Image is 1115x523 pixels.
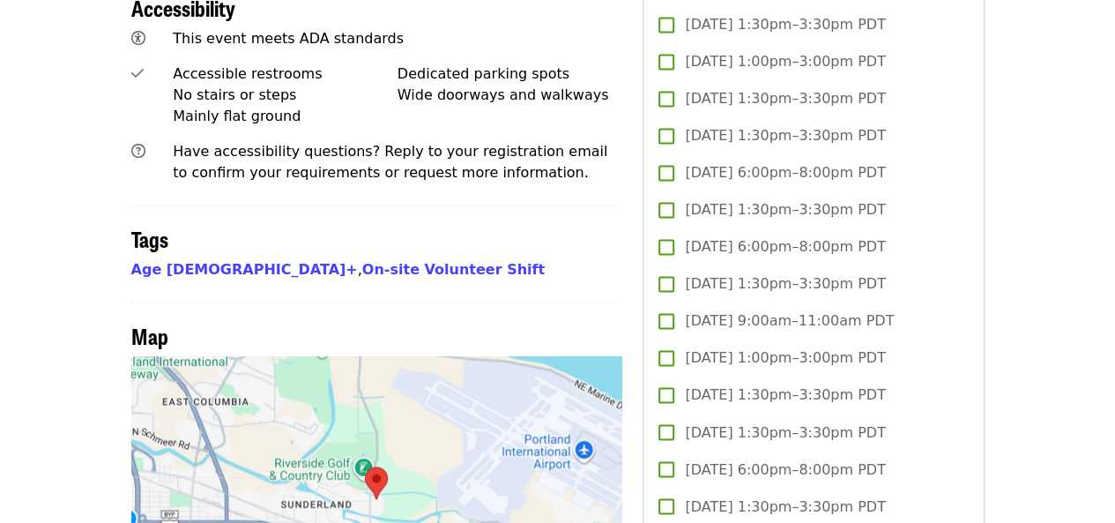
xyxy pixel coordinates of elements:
[131,30,145,47] i: universal-access icon
[685,162,885,183] span: [DATE] 6:00pm–8:00pm PDT
[173,30,404,47] span: This event meets ADA standards
[685,385,885,406] span: [DATE] 1:30pm–3:30pm PDT
[685,496,885,517] span: [DATE] 1:30pm–3:30pm PDT
[173,64,398,85] div: Accessible restrooms
[173,85,398,106] div: No stairs or steps
[173,106,398,127] div: Mainly flat ground
[685,199,885,220] span: [DATE] 1:30pm–3:30pm PDT
[131,65,144,82] i: check icon
[131,143,145,160] i: question-circle icon
[685,14,885,35] span: [DATE] 1:30pm–3:30pm PDT
[685,125,885,146] span: [DATE] 1:30pm–3:30pm PDT
[398,85,622,106] div: Wide doorways and walkways
[362,261,545,278] a: On-site Volunteer Shift
[131,223,168,254] span: Tags
[685,459,885,480] span: [DATE] 6:00pm–8:00pm PDT
[685,236,885,258] span: [DATE] 6:00pm–8:00pm PDT
[131,320,168,351] span: Map
[685,51,885,72] span: [DATE] 1:00pm–3:00pm PDT
[685,347,885,369] span: [DATE] 1:00pm–3:00pm PDT
[685,310,894,332] span: [DATE] 9:00am–11:00am PDT
[685,88,885,109] span: [DATE] 1:30pm–3:30pm PDT
[173,143,607,181] span: Have accessibility questions? Reply to your registration email to confirm your requirements or re...
[398,64,622,85] div: Dedicated parking spots
[131,261,358,278] a: Age [DEMOGRAPHIC_DATA]+
[685,273,885,295] span: [DATE] 1:30pm–3:30pm PDT
[685,422,885,443] span: [DATE] 1:30pm–3:30pm PDT
[131,261,362,278] span: ,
